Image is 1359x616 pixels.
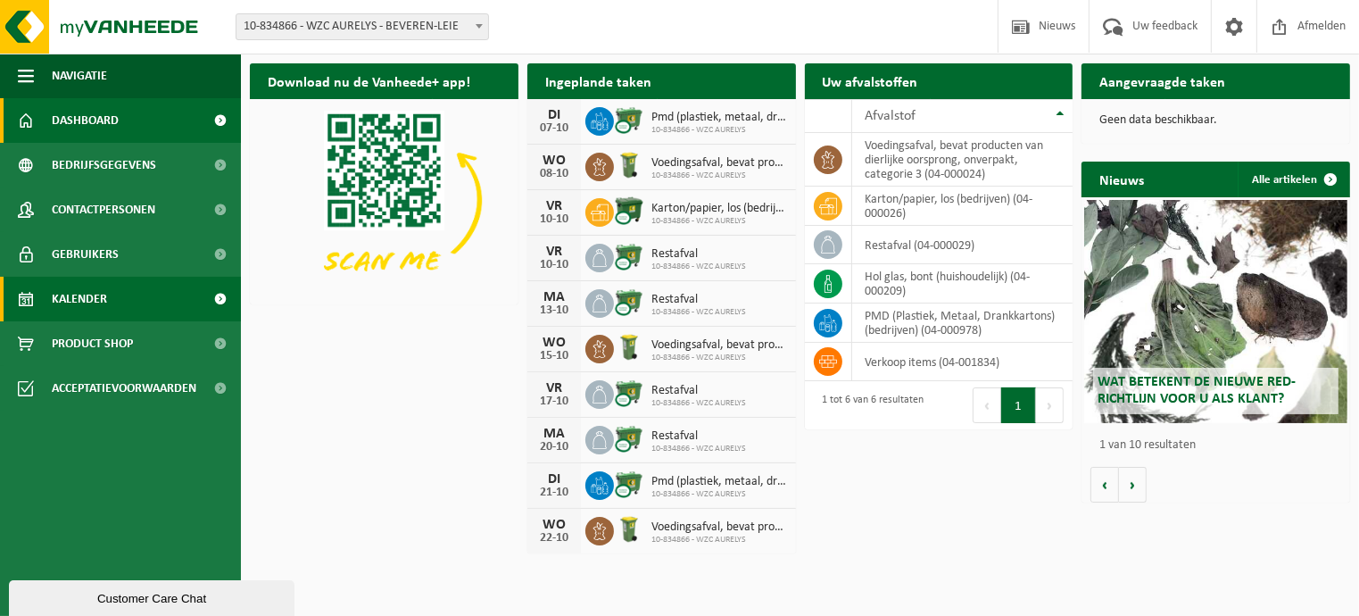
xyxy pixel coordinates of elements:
div: DI [536,108,572,122]
span: Bedrijfsgegevens [52,143,156,187]
a: Wat betekent de nieuwe RED-richtlijn voor u als klant? [1084,200,1347,423]
img: WB-0660-CU [614,378,644,408]
span: Kalender [52,277,107,321]
img: WB-0140-HPE-GN-50 [614,150,644,180]
img: WB-0660-CU [614,287,644,317]
div: 20-10 [536,441,572,454]
span: Contactpersonen [52,187,155,232]
span: Afvalstof [866,109,916,123]
span: Voedingsafval, bevat producten van dierlijke oorsprong, onverpakt, categorie 3 [651,156,787,171]
span: Gebruikers [52,232,119,277]
p: Geen data beschikbaar. [1099,114,1332,127]
td: karton/papier, los (bedrijven) (04-000026) [852,187,1073,226]
h2: Uw afvalstoffen [805,63,936,98]
p: 1 van 10 resultaten [1099,439,1341,452]
span: 10-834866 - WZC AURELYS [651,307,746,318]
span: 10-834866 - WZC AURELYS [651,262,746,272]
span: Dashboard [52,98,119,143]
div: VR [536,381,572,395]
div: 21-10 [536,487,572,499]
span: 10-834866 - WZC AURELYS - BEVEREN-LEIE [236,13,489,40]
span: Pmd (plastiek, metaal, drankkartons) (bedrijven) [651,475,787,489]
span: 10-834866 - WZC AURELYS [651,535,787,545]
div: VR [536,245,572,259]
img: WB-0660-CU [614,104,644,135]
span: 10-834866 - WZC AURELYS - BEVEREN-LEIE [236,14,488,39]
img: WB-0140-HPE-GN-50 [614,332,644,362]
div: WO [536,154,572,168]
div: 15-10 [536,350,572,362]
div: 10-10 [536,213,572,226]
h2: Ingeplande taken [527,63,669,98]
div: WO [536,518,572,532]
div: 1 tot 6 van 6 resultaten [814,386,924,425]
span: Navigatie [52,54,107,98]
span: Karton/papier, los (bedrijven) [651,202,787,216]
span: 10-834866 - WZC AURELYS [651,489,787,500]
td: voedingsafval, bevat producten van dierlijke oorsprong, onverpakt, categorie 3 (04-000024) [852,133,1073,187]
img: WB-0660-CU [614,469,644,499]
div: DI [536,472,572,487]
div: 07-10 [536,122,572,135]
h2: Nieuws [1081,162,1162,196]
img: Download de VHEPlus App [250,99,518,301]
h2: Download nu de Vanheede+ app! [250,63,488,98]
span: Voedingsafval, bevat producten van dierlijke oorsprong, onverpakt, categorie 3 [651,520,787,535]
img: WB-1100-CU [614,196,644,226]
img: WB-0140-HPE-GN-50 [614,514,644,545]
div: 13-10 [536,304,572,317]
div: MA [536,290,572,304]
button: Vorige [1090,467,1119,503]
span: 10-834866 - WZC AURELYS [651,216,787,227]
td: restafval (04-000029) [852,226,1073,264]
button: Next [1036,387,1064,423]
div: 17-10 [536,395,572,408]
button: 1 [1001,387,1036,423]
span: Product Shop [52,321,133,366]
span: Acceptatievoorwaarden [52,366,196,411]
div: WO [536,336,572,350]
div: VR [536,199,572,213]
span: Restafval [651,429,746,444]
button: Previous [973,387,1001,423]
img: WB-0660-CU [614,423,644,454]
span: Voedingsafval, bevat producten van dierlijke oorsprong, onverpakt, categorie 3 [651,338,787,353]
img: WB-0660-CU [614,241,644,271]
td: verkoop items (04-001834) [852,343,1073,381]
span: Pmd (plastiek, metaal, drankkartons) (bedrijven) [651,111,787,125]
span: 10-834866 - WZC AURELYS [651,444,746,454]
div: 10-10 [536,259,572,271]
iframe: chat widget [9,577,298,616]
button: Volgende [1119,467,1147,503]
h2: Aangevraagde taken [1081,63,1243,98]
span: Restafval [651,293,746,307]
span: 10-834866 - WZC AURELYS [651,398,746,409]
span: 10-834866 - WZC AURELYS [651,125,787,136]
span: Wat betekent de nieuwe RED-richtlijn voor u als klant? [1098,375,1296,406]
td: hol glas, bont (huishoudelijk) (04-000209) [852,264,1073,304]
span: Restafval [651,247,746,262]
div: 08-10 [536,168,572,180]
div: 22-10 [536,532,572,545]
td: PMD (Plastiek, Metaal, Drankkartons) (bedrijven) (04-000978) [852,304,1073,343]
span: Restafval [651,384,746,398]
a: Alle artikelen [1238,162,1348,197]
span: 10-834866 - WZC AURELYS [651,353,787,363]
span: 10-834866 - WZC AURELYS [651,171,787,181]
div: MA [536,427,572,441]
